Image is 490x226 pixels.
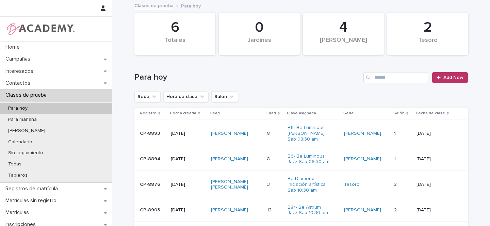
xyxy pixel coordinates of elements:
[140,131,165,136] p: CP-8893
[134,1,174,9] a: Clases de prueba
[211,131,248,136] a: [PERSON_NAME]
[288,205,330,216] a: B8.1- Be Astrum Jazz Sab 10:30 am
[288,125,330,142] a: B6- Be Luminous [PERSON_NAME] Sab 08:30 am
[344,131,381,136] a: [PERSON_NAME]
[134,119,468,148] tr: CP-8893[DATE][PERSON_NAME] 88 B6- Be Luminous [PERSON_NAME] Sab 08:30 am [PERSON_NAME] 11 [DATE]
[394,206,398,213] p: 2
[140,110,157,117] p: Registro
[394,180,398,188] p: 2
[211,179,254,191] a: [PERSON_NAME] [PERSON_NAME]
[140,182,165,188] p: CP-8876
[3,139,38,145] p: Calendario
[416,110,445,117] p: Fecha de clase
[211,91,238,102] button: Salón
[393,110,405,117] p: Salón
[314,19,372,36] div: 4
[267,129,271,136] p: 8
[171,156,206,162] p: [DATE]
[344,156,381,162] a: [PERSON_NAME]
[140,156,165,162] p: CP-8894
[210,110,220,117] p: Lead
[288,154,330,165] a: B6- Be Luminous Jazz Sab 09:30 am
[432,72,468,83] a: Add New
[363,72,428,83] input: Search
[344,182,360,188] a: Tesoro
[416,182,457,188] p: [DATE]
[3,161,27,167] p: Todas
[171,207,206,213] p: [DATE]
[267,180,271,188] p: 3
[416,131,457,136] p: [DATE]
[3,128,51,134] p: [PERSON_NAME]
[288,176,330,193] a: Be Diamond Iniciación artística Sab 10:30 am
[416,156,457,162] p: [DATE]
[267,206,273,213] p: 12
[443,75,463,80] span: Add New
[343,110,354,117] p: Sede
[3,80,36,86] p: Contactos
[134,171,468,199] tr: CP-8876[DATE][PERSON_NAME] [PERSON_NAME] 33 Be Diamond Iniciación artística Sab 10:30 am Tesoro 2...
[163,91,209,102] button: Hora de clase
[140,207,165,213] p: CP-8903
[394,129,397,136] p: 1
[134,199,468,222] tr: CP-8903[DATE][PERSON_NAME] 1212 B8.1- Be Astrum Jazz Sab 10:30 am [PERSON_NAME] 22 [DATE]
[399,19,457,36] div: 2
[3,150,49,156] p: Sin seguimiento
[314,37,372,51] div: [PERSON_NAME]
[267,155,271,162] p: 8
[181,2,201,9] p: Para hoy
[3,185,63,192] p: Registros de matrícula
[3,56,36,62] p: Campañas
[3,209,34,216] p: Matriculas
[3,197,62,204] p: Matrículas sin registro
[3,117,42,123] p: Para mañana
[230,37,288,51] div: Jardines
[344,207,381,213] a: [PERSON_NAME]
[5,22,75,36] img: WPrjXfSUmiLcdUfaYY4Q
[146,37,204,51] div: Totales
[134,91,161,102] button: Sede
[211,207,248,213] a: [PERSON_NAME]
[170,110,196,117] p: Fecha creada
[3,106,33,111] p: Para hoy
[230,19,288,36] div: 0
[266,110,276,117] p: Edad
[3,44,25,50] p: Home
[394,155,397,162] p: 1
[416,207,457,213] p: [DATE]
[171,182,206,188] p: [DATE]
[287,110,316,117] p: Clase asignada
[399,37,457,51] div: Tesoro
[134,72,361,82] h1: Para hoy
[3,68,39,75] p: Interesados
[171,131,206,136] p: [DATE]
[211,156,248,162] a: [PERSON_NAME]
[134,148,468,171] tr: CP-8894[DATE][PERSON_NAME] 88 B6- Be Luminous Jazz Sab 09:30 am [PERSON_NAME] 11 [DATE]
[3,173,33,178] p: Tableros
[3,92,52,98] p: Clases de prueba
[146,19,204,36] div: 6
